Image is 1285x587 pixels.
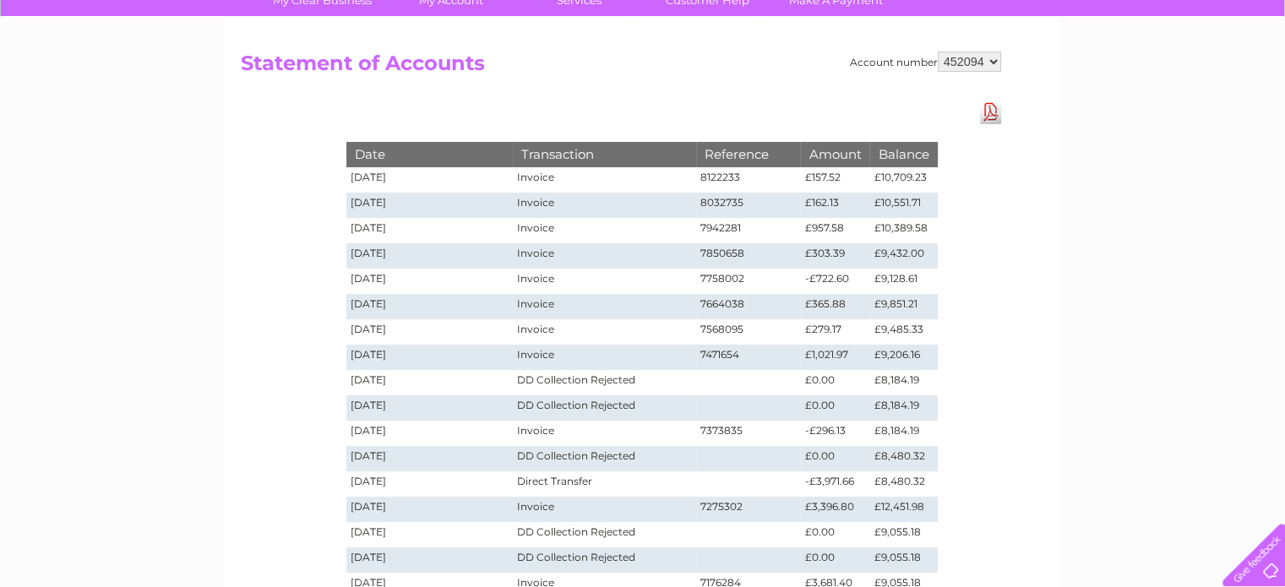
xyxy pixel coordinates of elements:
td: £10,551.71 [869,193,937,218]
td: [DATE] [346,395,514,421]
td: £0.00 [800,370,869,395]
a: 0333 014 3131 [966,8,1083,30]
th: Reference [696,142,801,166]
td: DD Collection Rejected [513,547,695,573]
td: Invoice [513,218,695,243]
td: DD Collection Rejected [513,370,695,395]
td: £8,184.19 [869,421,937,446]
th: Amount [800,142,869,166]
td: £9,055.18 [869,522,937,547]
td: £8,184.19 [869,395,937,421]
td: DD Collection Rejected [513,522,695,547]
td: [DATE] [346,218,514,243]
td: £9,206.16 [869,345,937,370]
img: logo.png [45,44,131,95]
a: Download Pdf [980,100,1001,124]
th: Balance [869,142,937,166]
td: 7664038 [696,294,801,319]
td: -£3,971.66 [800,471,869,497]
td: Invoice [513,421,695,446]
td: £8,480.32 [869,471,937,497]
td: [DATE] [346,547,514,573]
td: £0.00 [800,522,869,547]
td: £303.39 [800,243,869,269]
td: £957.58 [800,218,869,243]
td: [DATE] [346,319,514,345]
td: Invoice [513,319,695,345]
td: [DATE] [346,167,514,193]
td: DD Collection Rejected [513,446,695,471]
td: 8032735 [696,193,801,218]
a: Telecoms [1077,72,1128,84]
td: £8,480.32 [869,446,937,471]
td: £279.17 [800,319,869,345]
th: Transaction [513,142,695,166]
td: [DATE] [346,421,514,446]
a: Water [988,72,1020,84]
td: [DATE] [346,370,514,395]
td: 7373835 [696,421,801,446]
td: £8,184.19 [869,370,937,395]
td: £365.88 [800,294,869,319]
td: [DATE] [346,243,514,269]
td: £9,851.21 [869,294,937,319]
td: Invoice [513,167,695,193]
td: £12,451.98 [869,497,937,522]
td: [DATE] [346,193,514,218]
td: 7568095 [696,319,801,345]
td: Invoice [513,193,695,218]
td: Invoice [513,294,695,319]
td: £9,432.00 [869,243,937,269]
th: Date [346,142,514,166]
td: £9,485.33 [869,319,937,345]
div: Clear Business is a trading name of Verastar Limited (registered in [GEOGRAPHIC_DATA] No. 3667643... [244,9,1043,82]
td: 7758002 [696,269,801,294]
td: Direct Transfer [513,471,695,497]
td: £0.00 [800,446,869,471]
td: 7275302 [696,497,801,522]
td: £10,709.23 [869,167,937,193]
td: £1,021.97 [800,345,869,370]
td: £10,389.58 [869,218,937,243]
td: 7850658 [696,243,801,269]
h2: Statement of Accounts [241,52,1001,84]
td: [DATE] [346,294,514,319]
td: £0.00 [800,547,869,573]
td: -£722.60 [800,269,869,294]
td: £9,055.18 [869,547,937,573]
td: £3,396.80 [800,497,869,522]
a: Log out [1229,72,1269,84]
td: £0.00 [800,395,869,421]
td: Invoice [513,269,695,294]
td: -£296.13 [800,421,869,446]
td: 8122233 [696,167,801,193]
td: £157.52 [800,167,869,193]
a: Blog [1138,72,1162,84]
td: Invoice [513,345,695,370]
td: £162.13 [800,193,869,218]
td: DD Collection Rejected [513,395,695,421]
td: [DATE] [346,345,514,370]
td: [DATE] [346,522,514,547]
a: Contact [1173,72,1214,84]
td: [DATE] [346,471,514,497]
td: Invoice [513,497,695,522]
a: Energy [1030,72,1067,84]
td: £9,128.61 [869,269,937,294]
td: Invoice [513,243,695,269]
div: Account number [850,52,1001,72]
td: [DATE] [346,497,514,522]
td: 7942281 [696,218,801,243]
td: [DATE] [346,446,514,471]
td: [DATE] [346,269,514,294]
td: 7471654 [696,345,801,370]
